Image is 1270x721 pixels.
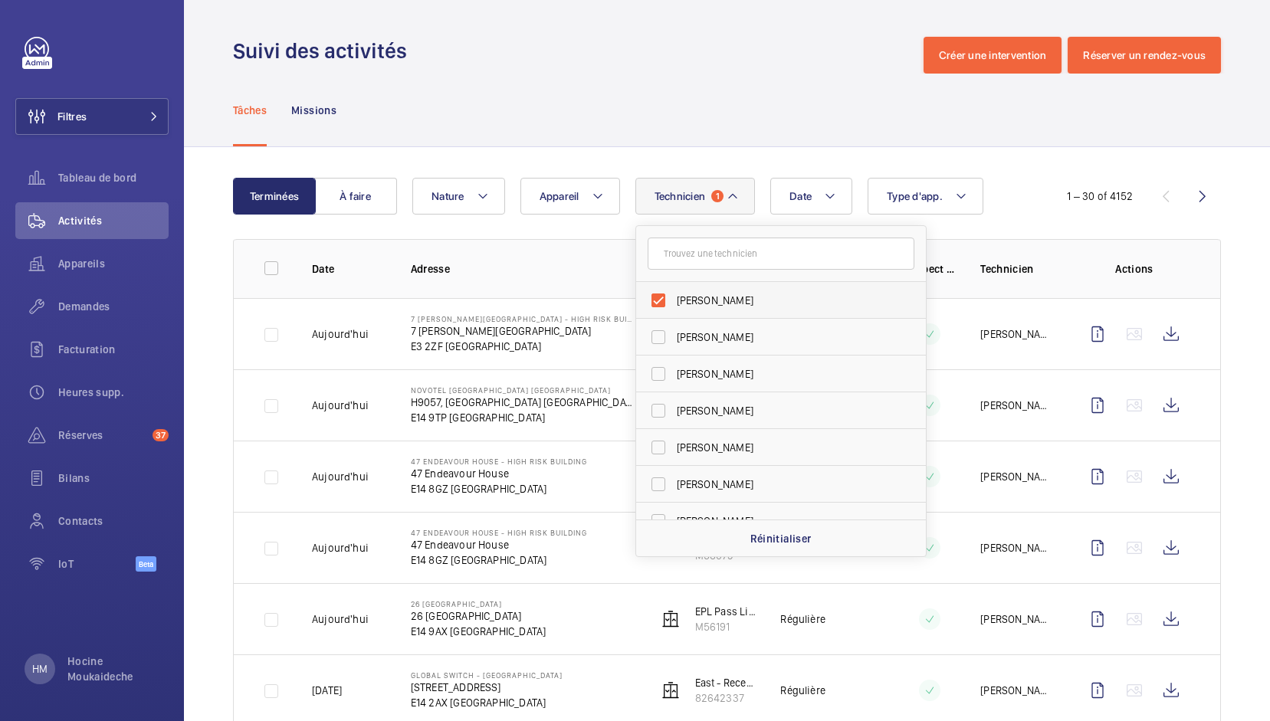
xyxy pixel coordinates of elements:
p: Global Switch - [GEOGRAPHIC_DATA] [411,670,563,680]
p: E14 8GZ [GEOGRAPHIC_DATA] [411,552,587,568]
p: Régulière [780,611,825,627]
p: Technicien [980,261,1055,277]
p: H9057, [GEOGRAPHIC_DATA] [GEOGRAPHIC_DATA], [STREET_ADDRESS][PERSON_NAME] [411,395,633,410]
input: Trouvez une technicien [648,238,914,270]
p: [DATE] [312,683,342,698]
span: Nature [432,190,464,202]
p: 7 [PERSON_NAME][GEOGRAPHIC_DATA] [411,323,633,339]
p: [PERSON_NAME] [980,683,1055,698]
p: 47 Endeavour House [411,466,587,481]
p: 7 [PERSON_NAME][GEOGRAPHIC_DATA] - High Risk Building [411,314,633,323]
span: Facturation [58,342,169,357]
p: [PERSON_NAME] [980,611,1055,627]
span: Bilans [58,470,169,486]
h1: Suivi des activités [233,37,416,65]
span: Appareil [540,190,579,202]
p: Aujourd'hui [312,398,369,413]
p: 47 Endeavour House - High Risk Building [411,528,587,537]
p: 26 [GEOGRAPHIC_DATA] [411,599,546,608]
span: [PERSON_NAME] [677,403,888,418]
p: E14 8GZ [GEOGRAPHIC_DATA] [411,481,587,497]
button: Type d'app. [868,178,983,215]
span: Type d'app. [887,190,943,202]
span: [PERSON_NAME] [677,293,888,308]
button: Technicien1 [635,178,756,215]
span: 1 [711,190,724,202]
button: Créer une intervention [924,37,1062,74]
span: [PERSON_NAME] [677,366,888,382]
button: Nature [412,178,505,215]
p: Réinitialiser [750,531,812,546]
p: Missions [291,103,336,118]
p: Respect délai [904,261,956,277]
img: elevator.svg [661,681,680,700]
span: Demandes [58,299,169,314]
span: Activités [58,213,169,228]
p: Actions [1079,261,1190,277]
span: 37 [153,429,169,441]
p: 47 Endeavour House [411,537,587,552]
button: Filtres [15,98,169,135]
span: Tableau de bord [58,170,169,185]
p: [PERSON_NAME] [980,398,1055,413]
span: [PERSON_NAME] [677,329,888,345]
span: Beta [136,556,156,572]
span: IoT [58,556,136,572]
p: NOVOTEL [GEOGRAPHIC_DATA] [GEOGRAPHIC_DATA] [411,385,633,395]
p: [PERSON_NAME] [980,540,1055,555]
p: M56191 [695,619,756,634]
button: Appareil [520,178,620,215]
p: Hocine Moukaideche [67,654,159,684]
p: Adresse [411,261,633,277]
img: elevator.svg [661,610,680,628]
p: EPL Pass Lift 10 Flrs Only [695,604,756,619]
button: Terminées [233,178,316,215]
button: À faire [314,178,397,215]
span: Date [789,190,812,202]
p: Aujourd'hui [312,611,369,627]
span: Appareils [58,256,169,271]
span: Filtres [57,109,87,124]
p: E3 2ZF [GEOGRAPHIC_DATA] [411,339,633,354]
span: Technicien [655,190,706,202]
p: Tâches [233,103,267,118]
span: Heures supp. [58,385,169,400]
span: Contacts [58,513,169,529]
span: Réserves [58,428,146,443]
p: [STREET_ADDRESS] [411,680,563,695]
span: [PERSON_NAME] [677,477,888,492]
p: 82642337 [695,690,756,706]
span: [PERSON_NAME] [677,440,888,455]
p: E14 9AX [GEOGRAPHIC_DATA] [411,624,546,639]
button: Réserver un rendez-vous [1068,37,1221,74]
p: Aujourd'hui [312,469,369,484]
p: East - Reception passanger 2 [695,675,756,690]
p: [PERSON_NAME] [980,469,1055,484]
p: HM [32,661,48,677]
div: 1 – 30 of 4152 [1067,188,1133,204]
button: Date [770,178,852,215]
p: Régulière [780,683,825,698]
p: E14 2AX [GEOGRAPHIC_DATA] [411,695,563,710]
p: Aujourd'hui [312,326,369,342]
p: Date [312,261,386,277]
p: E14 9TP [GEOGRAPHIC_DATA] [411,410,633,425]
p: [PERSON_NAME] [980,326,1055,342]
span: [PERSON_NAME] [677,513,888,529]
p: Aujourd'hui [312,540,369,555]
p: 26 [GEOGRAPHIC_DATA] [411,608,546,624]
p: 47 Endeavour House - High Risk Building [411,457,587,466]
